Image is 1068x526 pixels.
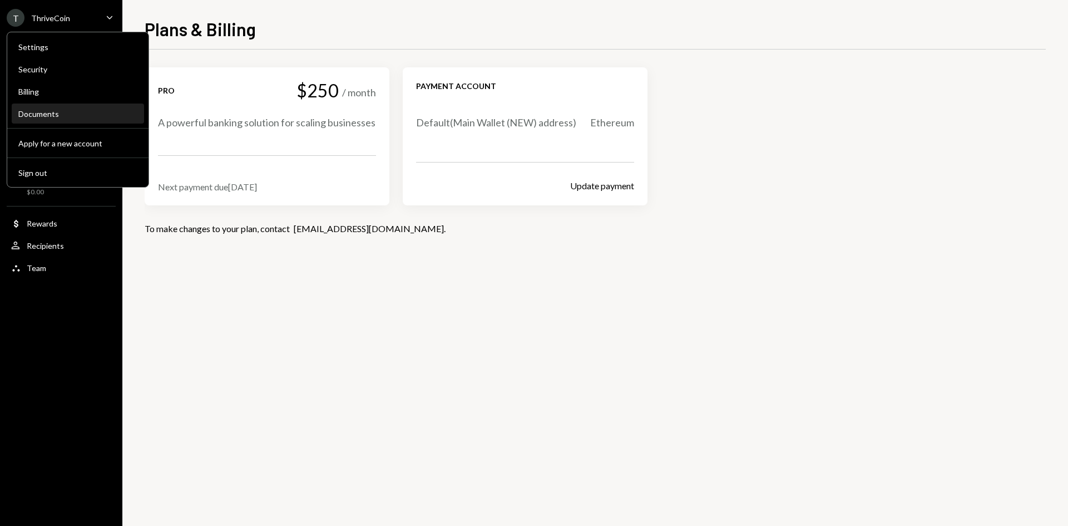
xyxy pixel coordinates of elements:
a: Documents [12,104,144,124]
div: Team [27,263,46,273]
div: Rewards [27,219,57,228]
div: Documents [18,109,137,119]
div: / month [342,86,376,100]
div: Payment account [416,81,634,91]
div: $0.00 [27,188,47,197]
div: Ethereum [590,116,634,130]
a: Settings [12,37,144,57]
div: A powerful banking solution for scaling businesses [158,116,376,130]
a: Team [7,258,116,278]
a: Recipients [7,235,116,255]
button: Update payment [570,180,634,192]
a: Rewards [7,213,116,233]
div: Pro [158,85,175,96]
div: $250 [296,81,339,100]
div: T [7,9,24,27]
div: Sign out [18,168,137,178]
div: ThriveCoin [31,13,70,23]
h1: Plans & Billing [145,18,256,40]
div: Billing [18,87,137,96]
div: Recipients [27,241,64,250]
a: [EMAIL_ADDRESS][DOMAIN_NAME] [294,223,444,235]
div: Security [18,65,137,74]
div: Settings [18,42,137,52]
a: Billing [12,81,144,101]
div: Apply for a new account [18,139,137,148]
div: Next payment due [DATE] [158,181,376,192]
div: To make changes to your plan, contact . [145,223,1046,234]
button: Apply for a new account [12,134,144,154]
button: Sign out [12,163,144,183]
div: Default ( Main Wallet (NEW) address) [416,116,576,130]
a: Security [12,59,144,79]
